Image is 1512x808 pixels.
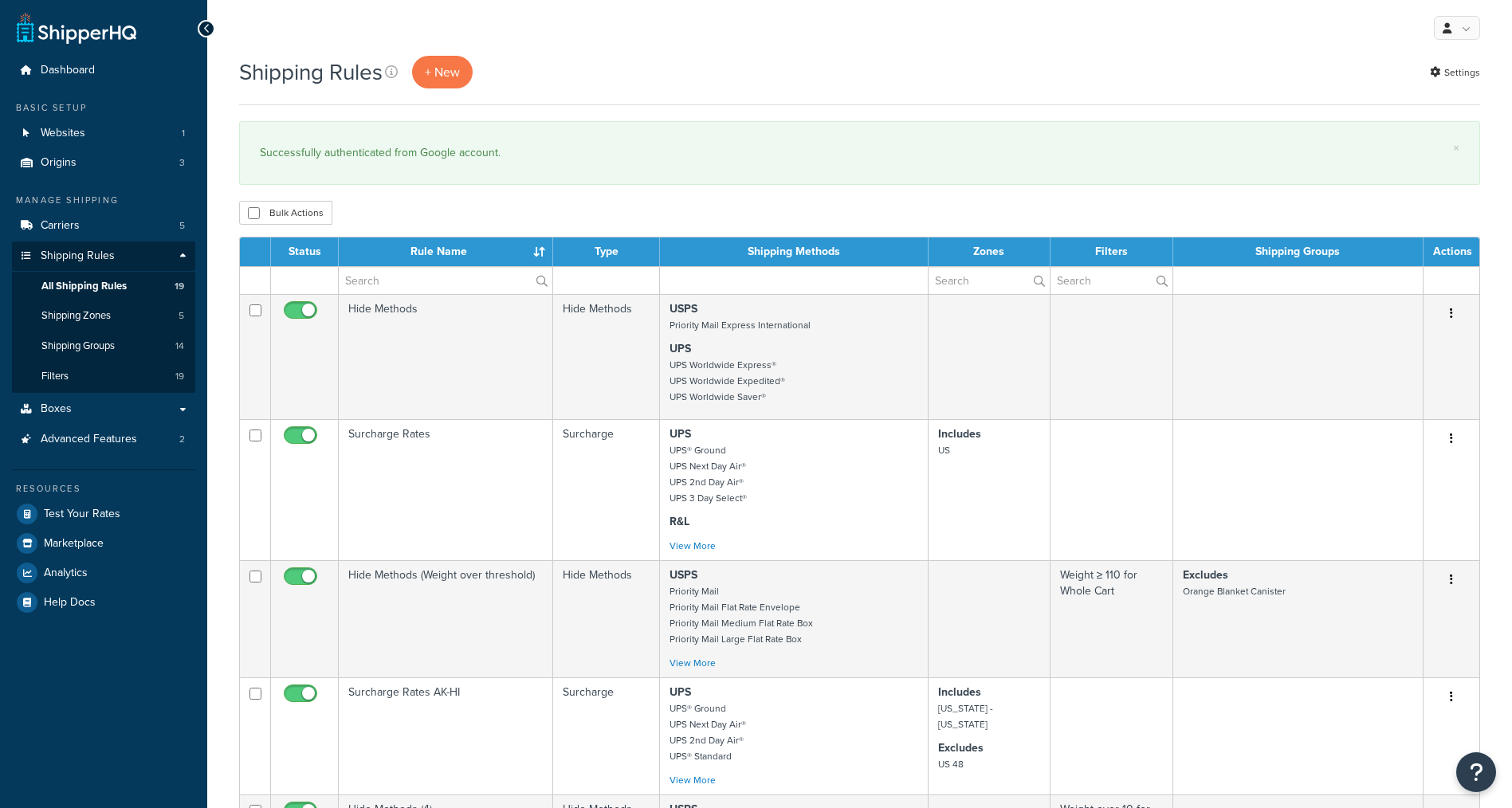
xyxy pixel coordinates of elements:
[12,331,195,361] a: Shipping Groups 14
[12,211,195,241] li: Carriers
[12,394,195,424] a: Boxes
[41,64,95,77] span: Dashboard
[1456,752,1496,792] button: Open Resource Center
[670,684,691,700] strong: UPS
[1051,237,1173,266] th: Filters
[12,301,195,331] a: Shipping Zones 5
[12,425,195,454] a: Advanced Features 2
[670,300,697,317] strong: USPS
[12,362,195,391] li: Filters
[339,294,553,419] td: Hide Methods
[12,482,195,496] div: Resources
[12,529,195,558] a: Marketplace
[670,340,691,357] strong: UPS
[12,500,195,528] a: Test Your Rates
[12,148,195,178] li: Origins
[12,425,195,454] li: Advanced Features
[1051,267,1172,294] input: Search
[660,237,929,266] th: Shipping Methods
[41,249,115,263] span: Shipping Rules
[175,339,184,353] span: 14
[938,443,950,457] small: US
[12,119,195,148] li: Websites
[670,443,747,505] small: UPS® Ground UPS Next Day Air® UPS 2nd Day Air® UPS 3 Day Select®
[179,433,185,446] span: 2
[271,237,339,266] th: Status
[41,370,69,383] span: Filters
[12,148,195,178] a: Origins 3
[41,433,137,446] span: Advanced Features
[182,127,185,140] span: 1
[938,684,981,700] strong: Includes
[12,559,195,587] li: Analytics
[260,142,1459,164] div: Successfully authenticated from Google account.
[929,237,1051,266] th: Zones
[12,194,195,207] div: Manage Shipping
[12,119,195,148] a: Websites 1
[1424,237,1479,266] th: Actions
[12,588,195,617] a: Help Docs
[12,241,195,393] li: Shipping Rules
[41,402,72,416] span: Boxes
[179,156,185,170] span: 3
[1453,142,1459,155] a: ×
[12,362,195,391] a: Filters 19
[41,280,127,293] span: All Shipping Rules
[670,656,716,670] a: View More
[41,339,115,353] span: Shipping Groups
[12,272,195,301] a: All Shipping Rules 19
[44,508,120,521] span: Test Your Rates
[670,426,691,442] strong: UPS
[1183,567,1228,583] strong: Excludes
[239,57,383,88] h1: Shipping Rules
[339,267,552,294] input: Search
[41,309,111,323] span: Shipping Zones
[41,156,77,170] span: Origins
[12,272,195,301] li: All Shipping Rules
[12,241,195,271] a: Shipping Rules
[938,739,984,756] strong: Excludes
[12,101,195,115] div: Basic Setup
[12,56,195,85] a: Dashboard
[938,701,993,732] small: [US_STATE] - [US_STATE]
[553,294,660,419] td: Hide Methods
[339,237,553,266] th: Rule Name : activate to sort column ascending
[1051,560,1173,677] td: Weight ≥ 110 for Whole Cart
[12,331,195,361] li: Shipping Groups
[929,267,1050,294] input: Search
[44,596,96,610] span: Help Docs
[670,701,746,763] small: UPS® Ground UPS Next Day Air® UPS 2nd Day Air® UPS® Standard
[670,318,811,332] small: Priority Mail Express International
[670,358,785,404] small: UPS Worldwide Express® UPS Worldwide Expedited® UPS Worldwide Saver®
[553,237,660,266] th: Type
[12,211,195,241] a: Carriers 5
[670,584,813,646] small: Priority Mail Priority Mail Flat Rate Envelope Priority Mail Medium Flat Rate Box Priority Mail L...
[175,280,184,293] span: 19
[339,419,553,560] td: Surcharge Rates
[17,12,136,44] a: ShipperHQ Home
[670,567,697,583] strong: USPS
[1173,237,1424,266] th: Shipping Groups
[41,219,80,233] span: Carriers
[670,773,716,787] a: View More
[175,370,184,383] span: 19
[1430,61,1480,84] a: Settings
[339,560,553,677] td: Hide Methods (Weight over threshold)
[339,677,553,794] td: Surcharge Rates AK-HI
[12,301,195,331] li: Shipping Zones
[41,127,85,140] span: Websites
[553,419,660,560] td: Surcharge
[553,677,660,794] td: Surcharge
[239,201,332,225] button: Bulk Actions
[179,309,184,323] span: 5
[179,219,185,233] span: 5
[938,426,981,442] strong: Includes
[938,757,964,771] small: US 48
[1183,584,1286,598] small: Orange Blanket Canister
[44,567,88,580] span: Analytics
[670,513,689,530] strong: R&L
